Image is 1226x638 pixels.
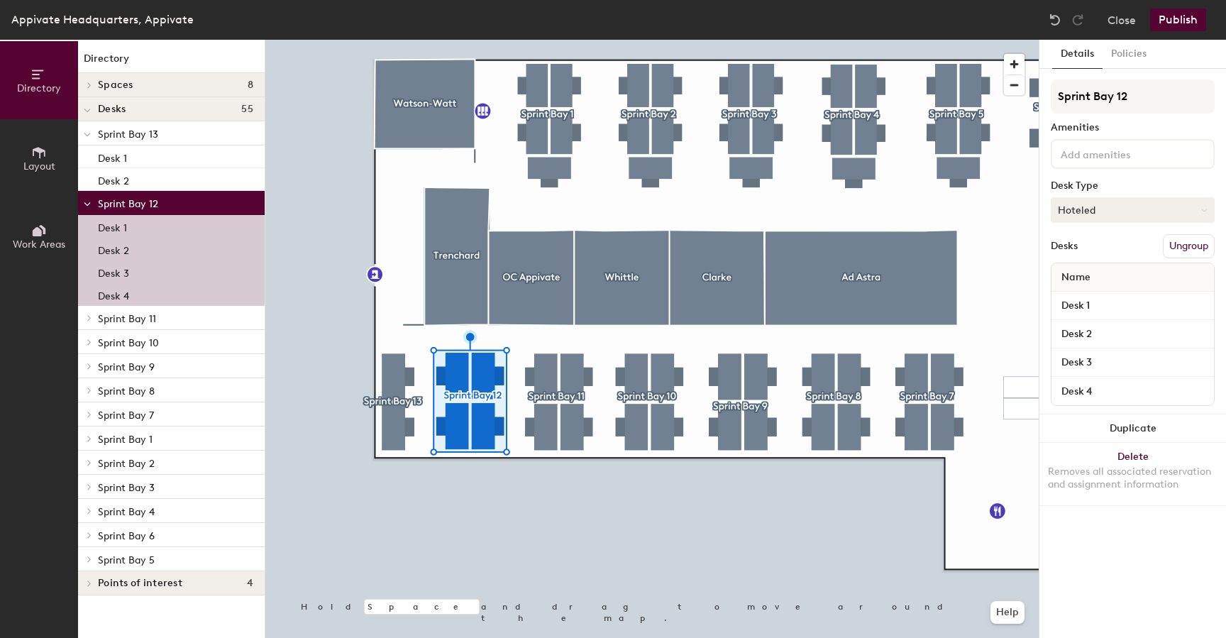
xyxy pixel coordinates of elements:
[98,198,158,210] span: Sprint Bay 12
[17,82,61,94] span: Directory
[1039,414,1226,443] button: Duplicate
[1054,381,1211,401] input: Unnamed desk
[98,530,155,542] span: Sprint Bay 6
[98,458,155,470] span: Sprint Bay 2
[98,104,126,115] span: Desks
[98,218,127,234] p: Desk 1
[98,434,153,446] span: Sprint Bay 1
[98,385,155,397] span: Sprint Bay 8
[98,79,133,91] span: Spaces
[990,601,1025,624] button: Help
[1058,145,1186,162] input: Add amenities
[1054,324,1211,344] input: Unnamed desk
[241,104,253,115] span: 55
[98,148,127,165] p: Desk 1
[1071,13,1085,27] img: Redo
[248,79,253,91] span: 8
[98,171,129,187] p: Desk 2
[1048,466,1217,491] div: Removes all associated reservation and assignment information
[98,506,155,518] span: Sprint Bay 4
[98,241,129,257] p: Desk 2
[98,578,182,589] span: Points of interest
[98,128,158,141] span: Sprint Bay 13
[1052,40,1103,69] button: Details
[98,263,129,280] p: Desk 3
[1054,353,1211,373] input: Unnamed desk
[11,11,194,28] div: Appivate Headquarters, Appivate
[1103,40,1155,69] button: Policies
[1054,296,1211,316] input: Unnamed desk
[98,337,159,349] span: Sprint Bay 10
[1048,13,1062,27] img: Undo
[1163,234,1215,258] button: Ungroup
[1051,122,1215,133] div: Amenities
[13,238,65,251] span: Work Areas
[98,361,155,373] span: Sprint Bay 9
[1039,443,1226,505] button: DeleteRemoves all associated reservation and assignment information
[247,578,253,589] span: 4
[98,286,129,302] p: Desk 4
[98,313,156,325] span: Sprint Bay 11
[98,482,155,494] span: Sprint Bay 3
[1051,197,1215,223] button: Hoteled
[98,554,155,566] span: Sprint Bay 5
[1150,9,1206,31] button: Publish
[1108,9,1136,31] button: Close
[98,409,154,422] span: Sprint Bay 7
[1051,241,1078,252] div: Desks
[1051,180,1215,192] div: Desk Type
[1054,265,1098,290] span: Name
[23,160,55,172] span: Layout
[78,51,265,73] h1: Directory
